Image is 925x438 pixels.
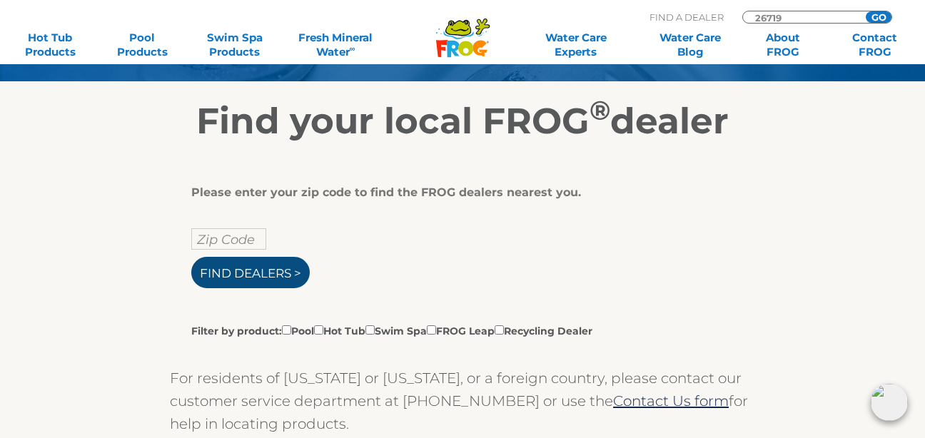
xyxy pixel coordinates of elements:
[191,257,310,288] input: Find Dealers >
[517,31,634,59] a: Water CareExperts
[350,44,355,54] sup: ∞
[291,31,381,59] a: Fresh MineralWater∞
[24,100,901,143] h2: Find your local FROG dealer
[191,322,592,338] label: Filter by product: Pool Hot Tub Swim Spa FROG Leap Recycling Dealer
[839,31,911,59] a: ContactFROG
[754,11,850,24] input: Zip Code Form
[282,325,291,335] input: Filter by product:PoolHot TubSwim SpaFROG LeapRecycling Dealer
[649,11,724,24] p: Find A Dealer
[613,392,729,409] a: Contact Us form
[106,31,178,59] a: PoolProducts
[495,325,504,335] input: Filter by product:PoolHot TubSwim SpaFROG LeapRecycling Dealer
[314,325,323,335] input: Filter by product:PoolHot TubSwim SpaFROG LeapRecycling Dealer
[427,325,436,335] input: Filter by product:PoolHot TubSwim SpaFROG LeapRecycling Dealer
[866,11,891,23] input: GO
[14,31,86,59] a: Hot TubProducts
[871,384,908,421] img: openIcon
[654,31,726,59] a: Water CareBlog
[590,94,610,126] sup: ®
[365,325,375,335] input: Filter by product:PoolHot TubSwim SpaFROG LeapRecycling Dealer
[747,31,818,59] a: AboutFROG
[170,367,755,435] p: For residents of [US_STATE] or [US_STATE], or a foreign country, please contact our customer serv...
[198,31,270,59] a: Swim SpaProducts
[191,185,723,200] div: Please enter your zip code to find the FROG dealers nearest you.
